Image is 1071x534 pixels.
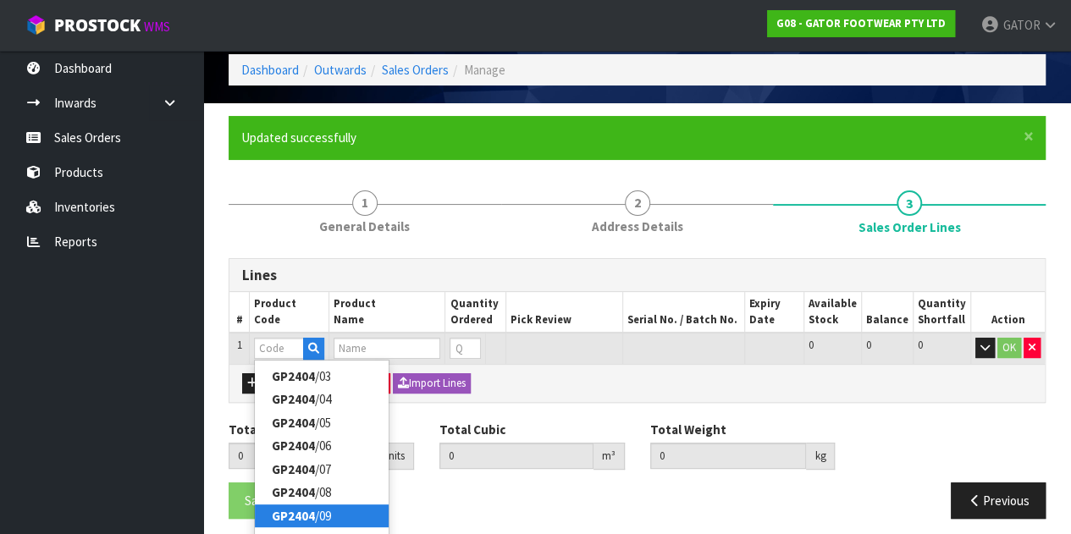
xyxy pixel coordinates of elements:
th: Serial No. / Batch No. [622,292,744,333]
strong: GP2404 [272,391,315,407]
th: Product Name [328,292,445,333]
th: Balance [861,292,913,333]
button: OK [997,338,1021,358]
a: GP2404/09 [255,504,389,527]
span: Sales Order Lines [229,245,1046,532]
input: Name [334,338,441,359]
span: 1 [237,338,242,352]
span: 0 [809,338,814,352]
strong: G08 - GATOR FOOTWEAR PTY LTD [776,16,946,30]
th: Pick Review [506,292,622,333]
label: Total Weight [650,421,726,438]
input: Total Weight [650,443,807,469]
span: General Details [319,217,410,235]
label: Total Units [229,421,294,438]
small: WMS [144,19,170,35]
label: Total Cubic [439,421,505,438]
input: Total Cubic [439,443,593,469]
span: 0 [866,338,871,352]
a: GP2404/03 [255,365,389,388]
th: Quantity Shortfall [913,292,970,333]
span: GATOR [1002,17,1040,33]
a: GP2404/08 [255,481,389,504]
input: Qty Ordered [450,338,481,359]
span: Manage [464,62,505,78]
span: × [1024,124,1034,148]
span: Updated successfully [241,129,356,146]
button: Add Line [242,373,301,394]
th: Expiry Date [744,292,803,333]
span: 3 [897,190,922,216]
a: GP2404/06 [255,434,389,457]
a: Sales Orders [382,62,449,78]
span: Address Details [592,217,683,235]
div: m³ [593,443,625,470]
a: GP2404/05 [255,411,389,434]
button: Save [229,482,286,519]
input: Code [254,338,303,359]
th: Action [970,292,1045,333]
span: 0 [918,338,923,352]
a: Outwards [314,62,367,78]
span: Sales Order Lines [858,218,961,236]
div: units [374,443,414,470]
th: Product Code [250,292,328,333]
strong: GP2404 [272,438,315,454]
strong: GP2404 [272,415,315,431]
img: cube-alt.png [25,14,47,36]
button: Previous [951,482,1046,519]
strong: GP2404 [272,484,315,500]
th: # [229,292,250,333]
strong: GP2404 [272,368,315,384]
h3: Lines [242,267,1032,284]
th: Quantity Ordered [445,292,506,333]
th: Available Stock [803,292,861,333]
span: 2 [625,190,650,216]
a: Dashboard [241,62,299,78]
strong: GP2404 [272,508,315,524]
span: 1 [352,190,378,216]
span: Save [245,493,270,509]
a: GP2404/07 [255,458,389,481]
input: Total Units [229,443,374,469]
strong: GP2404 [272,461,315,477]
span: ProStock [54,14,141,36]
button: Import Lines [393,373,471,394]
div: kg [806,443,835,470]
a: GP2404/04 [255,388,389,410]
